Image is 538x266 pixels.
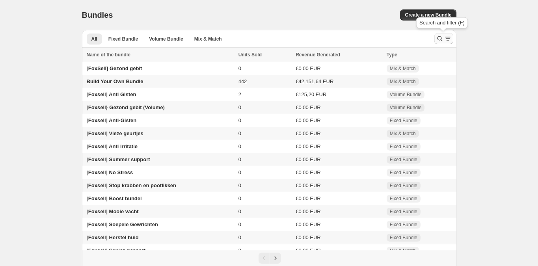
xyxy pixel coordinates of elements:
button: Search and filter results [434,33,453,44]
span: €0,00 EUR [296,221,321,227]
span: [Foxsell] Summer support [87,156,150,162]
span: 0 [238,195,241,201]
span: €0,00 EUR [296,156,321,162]
span: Mix & Match [194,36,222,42]
span: Fixed Bundle [390,169,417,176]
span: Mix & Match [390,78,416,85]
span: 0 [238,104,241,110]
span: Create a new Bundle [405,12,451,18]
span: Fixed Bundle [390,234,417,241]
span: 0 [238,130,241,136]
div: Name of the bundle [87,51,234,59]
span: All [91,36,97,42]
span: [Foxsell] Senior support [87,247,146,253]
span: 442 [238,78,247,84]
span: €125,20 EUR [296,91,326,97]
span: [Foxsell] Anti Irritatie [87,143,138,149]
span: [Foxsell] Boost bundel [87,195,142,201]
div: Type [387,51,452,59]
span: €0,00 EUR [296,143,321,149]
span: 2 [238,91,241,97]
span: 0 [238,182,241,188]
span: [Foxsell] Anti-Gisten [87,117,137,123]
span: Fixed Bundle [390,221,417,228]
span: Mix & Match [390,247,416,254]
span: 0 [238,247,241,253]
span: [Foxsell} Gezond gebit (Volume) [87,104,165,110]
span: Mix & Match [390,65,416,72]
span: Fixed Bundle [390,208,417,215]
button: Next [270,253,281,264]
span: Build Your Own Bundle [87,78,143,84]
span: Units Sold [238,51,262,59]
span: Fixed Bundle [390,143,417,150]
span: 0 [238,234,241,240]
span: Revenue Generated [296,51,340,59]
span: 0 [238,156,241,162]
span: [Foxsell] Vieze geurtjes [87,130,143,136]
button: Revenue Generated [296,51,348,59]
span: 0 [238,117,241,123]
span: €0,00 EUR [296,195,321,201]
span: €0,00 EUR [296,65,321,71]
button: Units Sold [238,51,270,59]
span: Fixed Bundle [390,117,417,124]
span: €0,00 EUR [296,208,321,214]
span: [Foxsell] Herstel huid [87,234,139,240]
h1: Bundles [82,10,113,20]
span: €0,00 EUR [296,169,321,175]
span: Volume Bundle [390,91,422,98]
span: [Foxsell] Anti Gisten [87,91,136,97]
span: Fixed Bundle [390,195,417,202]
span: [Foxsell] No Stress [87,169,133,175]
span: €0,00 EUR [296,104,321,110]
span: 0 [238,221,241,227]
span: 0 [238,143,241,149]
span: €0,00 EUR [296,117,321,123]
span: [Foxsell] Mooie vacht [87,208,139,214]
span: 0 [238,65,241,71]
span: Volume Bundle [149,36,183,42]
span: 0 [238,169,241,175]
span: Mix & Match [390,130,416,137]
span: Fixed Bundle [390,182,417,189]
span: Volume Bundle [390,104,422,111]
span: €0,00 EUR [296,247,321,253]
button: Create a new Bundle [400,9,456,20]
span: €0,00 EUR [296,182,321,188]
span: €0,00 EUR [296,130,321,136]
span: [Foxsell] Stop krabben en pootlikken [87,182,177,188]
span: Fixed Bundle [390,156,417,163]
span: €42.151,64 EUR [296,78,333,84]
span: Fixed Bundle [108,36,138,42]
span: 0 [238,208,241,214]
span: €0,00 EUR [296,234,321,240]
span: [FoxSell] Gezond gebit [87,65,142,71]
nav: Pagination [82,250,456,266]
span: [Foxsell] Soepele Gewrichten [87,221,158,227]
